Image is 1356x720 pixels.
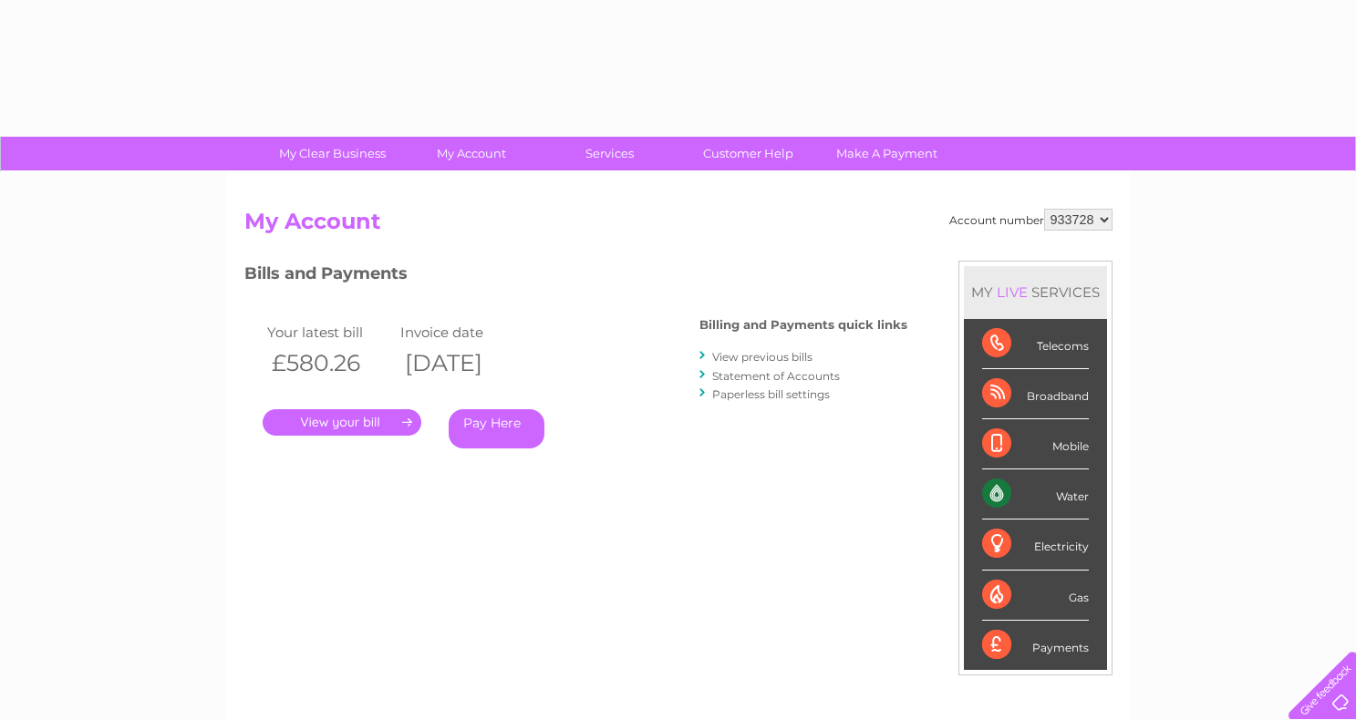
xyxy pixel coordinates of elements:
a: My Clear Business [257,137,408,170]
div: MY SERVICES [964,266,1107,318]
div: Gas [982,571,1089,621]
td: Invoice date [396,320,529,345]
div: LIVE [993,283,1031,301]
td: Your latest bill [263,320,396,345]
a: Paperless bill settings [712,387,830,401]
th: [DATE] [396,345,529,382]
div: Payments [982,621,1089,670]
th: £580.26 [263,345,396,382]
a: My Account [396,137,546,170]
a: View previous bills [712,350,813,364]
div: Account number [949,209,1113,231]
a: Pay Here [449,409,544,448]
div: Water [982,469,1089,519]
div: Electricity [982,519,1089,570]
a: Statement of Accounts [712,369,840,383]
a: Make A Payment [812,137,962,170]
div: Telecoms [982,319,1089,369]
a: . [263,409,421,436]
h2: My Account [244,209,1113,243]
div: Broadband [982,369,1089,419]
div: Mobile [982,419,1089,469]
a: Services [534,137,685,170]
h4: Billing and Payments quick links [699,318,907,332]
a: Customer Help [673,137,823,170]
h3: Bills and Payments [244,261,907,293]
